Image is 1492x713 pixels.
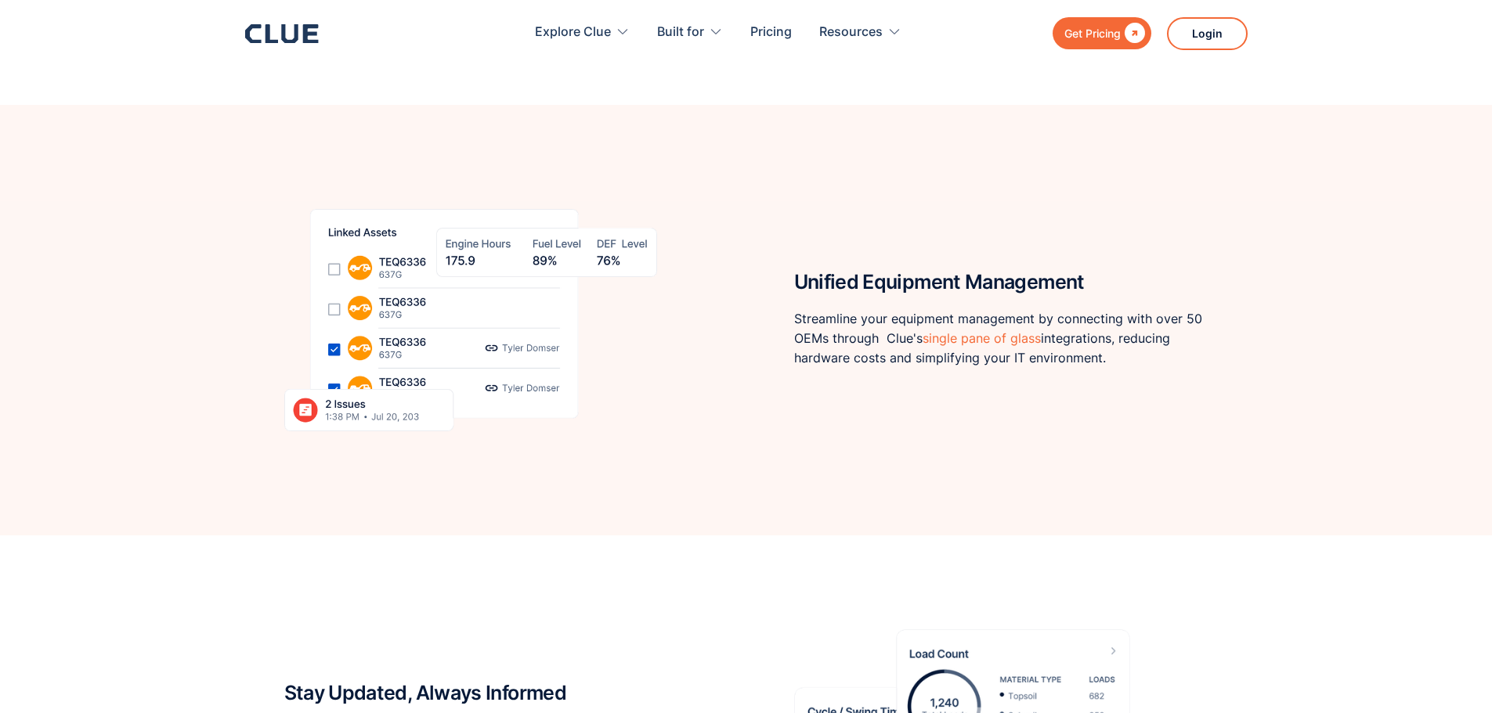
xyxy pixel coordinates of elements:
[657,8,704,57] div: Built for
[794,309,1208,369] p: Streamline your equipment management by connecting with over 50 OEMs through Clue's integrations,...
[1064,23,1121,43] div: Get Pricing
[1053,17,1151,49] a: Get Pricing
[819,8,883,57] div: Resources
[657,8,723,57] div: Built for
[750,8,792,57] a: Pricing
[819,8,901,57] div: Resources
[1121,23,1145,43] div: 
[1167,17,1248,50] a: Login
[794,272,1208,293] h2: Unified Equipment Management
[535,8,630,57] div: Explore Clue
[535,8,611,57] div: Explore Clue
[284,199,657,441] img: equipment-oem-integrations-cost-clue
[923,330,1041,346] a: single pane of glass
[284,682,699,704] h2: Stay Updated, Always Informed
